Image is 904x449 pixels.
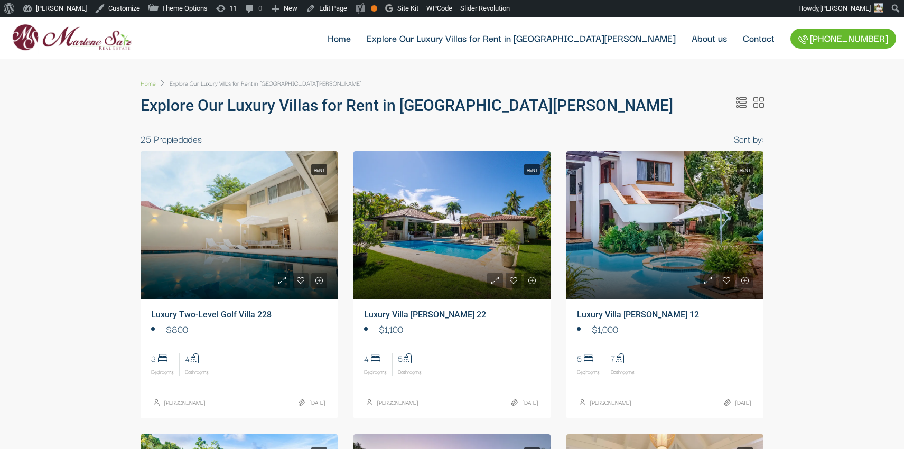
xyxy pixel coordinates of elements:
[611,353,635,362] span: 7
[320,17,359,59] a: Home
[151,353,180,376] li: Bedrooms
[164,395,205,410] a: [PERSON_NAME]
[141,75,156,91] a: Home
[364,353,387,362] span: 4
[511,395,538,410] div: [DATE]
[734,131,764,147] div: Sort by:
[8,21,135,55] img: logo
[820,4,871,12] span: [PERSON_NAME]
[605,353,640,376] li: Bathrooms
[359,17,684,59] a: Explore Our Luxury Villas for Rent in [GEOGRAPHIC_DATA][PERSON_NAME]
[364,353,393,376] li: Bedrooms
[364,321,540,337] li: $1,100
[790,29,896,49] a: [PHONE_NUMBER]
[151,310,272,320] a: Luxury Two-Level Golf Villa 228
[577,353,605,376] li: Bedrooms
[141,96,731,115] h1: Explore Our Luxury Villas for Rent in [GEOGRAPHIC_DATA][PERSON_NAME]
[577,310,699,320] a: Luxury Villa [PERSON_NAME] 12
[684,17,735,59] a: About us
[724,395,751,410] div: [DATE]
[364,310,486,320] a: Luxury Villa [PERSON_NAME] 22
[397,4,418,12] span: Site Kit
[577,353,600,362] span: 5
[151,353,174,362] span: 3
[735,17,782,59] a: Contact
[371,5,377,12] div: OK
[299,395,325,410] div: [DATE]
[180,353,214,376] li: Bathrooms
[151,321,327,337] li: $800
[156,75,361,91] li: Explore Our Luxury Villas for Rent in [GEOGRAPHIC_DATA][PERSON_NAME]
[141,78,156,88] span: Home
[590,395,631,410] a: [PERSON_NAME]
[377,395,418,410] a: [PERSON_NAME]
[185,353,209,362] span: 4
[577,321,753,337] li: $1,000
[460,4,510,12] span: Slider Revolution
[141,131,734,147] div: 25 Propiedades
[393,353,427,376] li: Bathrooms
[398,353,422,362] span: 5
